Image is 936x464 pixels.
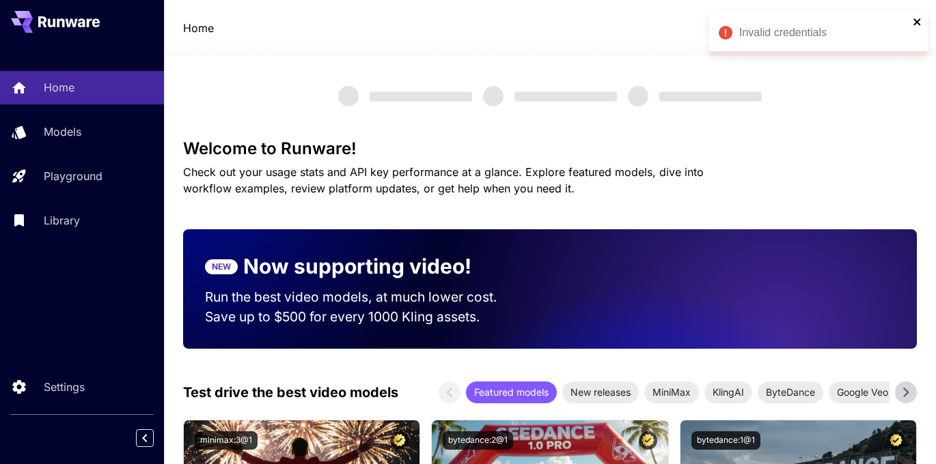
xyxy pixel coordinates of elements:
div: New releases [562,381,639,403]
a: Home [183,20,214,36]
p: NEW [212,261,231,273]
button: Certified Model – Vetted for best performance and includes a commercial license. [390,431,409,450]
p: Library [44,212,80,229]
button: minimax:3@1 [195,431,258,450]
span: Featured models [466,385,557,399]
p: Save up to $500 for every 1000 Kling assets. [205,307,523,327]
div: Collapse sidebar [146,426,164,450]
p: Home [44,79,74,96]
span: New releases [562,385,639,399]
span: Check out your usage stats and API key performance at a glance. Explore featured models, dive int... [183,165,704,195]
p: Playground [44,168,102,184]
nav: breadcrumb [183,20,214,36]
div: Invalid credentials [739,25,909,41]
div: ByteDance [758,381,823,403]
span: KlingAI [704,385,752,399]
h3: Welcome to Runware! [183,139,917,158]
p: Models [44,124,81,140]
div: MiniMax [644,381,699,403]
span: MiniMax [644,385,699,399]
p: Settings [44,379,85,395]
button: Collapse sidebar [136,429,154,447]
p: Run the best video models, at much lower cost. [205,287,523,307]
button: Certified Model – Vetted for best performance and includes a commercial license. [887,431,905,450]
p: Test drive the best video models [183,382,398,403]
button: bytedance:2@1 [443,431,513,450]
p: Now supporting video! [243,251,471,282]
div: Google Veo [829,381,896,403]
button: bytedance:1@1 [691,431,760,450]
button: Certified Model – Vetted for best performance and includes a commercial license. [639,431,657,450]
div: KlingAI [704,381,752,403]
div: Featured models [466,381,557,403]
button: close [913,16,922,27]
span: ByteDance [758,385,823,399]
span: Google Veo [829,385,896,399]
